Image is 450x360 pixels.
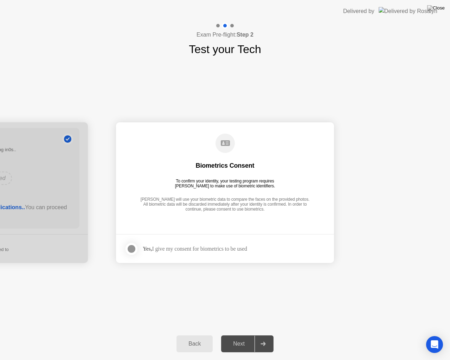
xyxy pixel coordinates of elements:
img: Delivered by Rosalyn [379,7,437,15]
div: I give my consent for biometrics to be used [143,245,247,252]
button: Next [221,335,274,352]
div: Back [179,341,211,347]
div: Open Intercom Messenger [426,336,443,353]
img: Close [427,5,445,11]
b: Step 2 [237,32,253,38]
button: Back [176,335,213,352]
div: To confirm your identity, your testing program requires [PERSON_NAME] to make use of biometric id... [172,179,278,188]
div: [PERSON_NAME] will use your biometric data to compare the faces on the provided photos. All biome... [139,197,311,213]
h1: Test your Tech [189,41,261,58]
div: Delivered by [343,7,374,15]
div: Biometrics Consent [196,161,255,170]
div: Next [223,341,255,347]
strong: Yes, [143,246,152,252]
h4: Exam Pre-flight: [197,31,253,39]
